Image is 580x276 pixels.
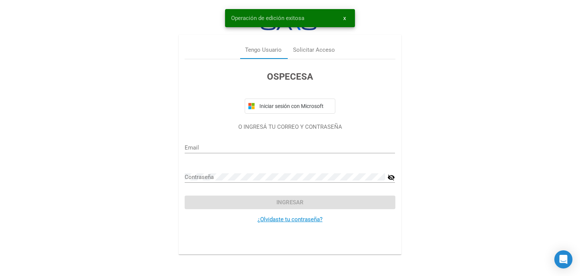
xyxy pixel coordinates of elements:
[185,70,395,83] h3: OSPECESA
[185,123,395,131] p: O INGRESÁ TU CORREO Y CONTRASEÑA
[258,216,322,223] a: ¿Olvidaste tu contraseña?
[185,196,395,209] button: Ingresar
[337,11,352,25] button: x
[554,250,572,268] div: Open Intercom Messenger
[343,15,346,22] span: x
[293,46,335,54] div: Solicitar Acceso
[231,14,304,22] span: Operación de edición exitosa
[387,173,395,182] mat-icon: visibility_off
[276,199,304,206] span: Ingresar
[245,99,335,114] button: Iniciar sesión con Microsoft
[245,46,282,54] div: Tengo Usuario
[258,103,332,109] span: Iniciar sesión con Microsoft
